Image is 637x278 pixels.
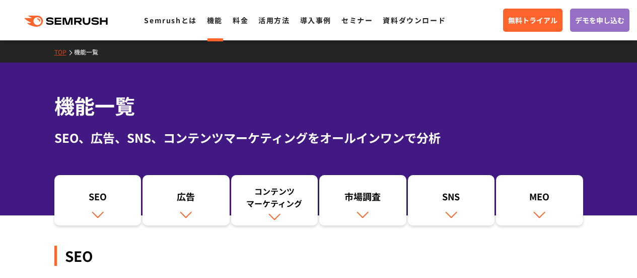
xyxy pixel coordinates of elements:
[503,9,562,32] a: 無料トライアル
[231,175,318,226] a: コンテンツマーケティング
[575,15,624,26] span: デモを申し込む
[341,15,373,25] a: セミナー
[54,246,583,266] div: SEO
[207,15,223,25] a: 機能
[143,175,230,226] a: 広告
[496,175,583,226] a: MEO
[258,15,290,25] a: 活用方法
[300,15,331,25] a: 導入事例
[74,47,106,56] a: 機能一覧
[408,175,495,226] a: SNS
[413,190,490,207] div: SNS
[54,91,583,121] h1: 機能一覧
[324,190,401,207] div: 市場調査
[148,190,225,207] div: 広告
[319,175,406,226] a: 市場調査
[508,15,557,26] span: 無料トライアル
[59,190,136,207] div: SEO
[233,15,248,25] a: 料金
[54,129,583,147] div: SEO、広告、SNS、コンテンツマーケティングをオールインワンで分析
[236,185,313,209] div: コンテンツ マーケティング
[570,9,629,32] a: デモを申し込む
[383,15,446,25] a: 資料ダウンロード
[54,47,74,56] a: TOP
[54,175,141,226] a: SEO
[144,15,196,25] a: Semrushとは
[501,190,578,207] div: MEO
